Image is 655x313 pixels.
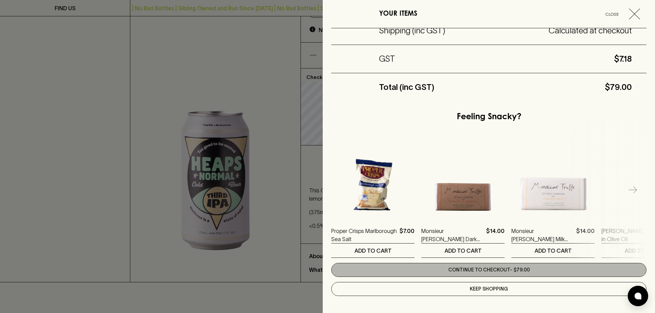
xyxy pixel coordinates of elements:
[535,247,572,255] p: ADD TO CART
[331,263,646,277] a: Continue to checkout- $79.00
[421,227,483,243] a: Monsieur [PERSON_NAME] Dark Chocolate with Almonds & Caramel
[379,9,417,19] h6: YOUR ITEMS
[379,82,434,93] h5: Total (inc GST)
[421,244,505,257] button: ADD TO CART
[331,282,646,296] button: Keep Shopping
[331,227,397,243] a: Proper Crisps Marlborough Sea Salt
[354,247,392,255] p: ADD TO CART
[421,137,505,220] img: Monsieur Truffe Dark Chocolate with Almonds & Caramel
[511,227,573,243] a: Monsieur [PERSON_NAME] Milk Chocolate With Honeycomb Bar
[457,112,521,123] h5: Feeling Snacky?
[379,53,395,64] h5: GST
[511,244,595,257] button: ADD TO CART
[445,247,482,255] p: ADD TO CART
[434,82,632,93] h5: $79.00
[576,227,595,243] p: $14.00
[445,25,632,36] h5: Calculated at checkout
[331,137,414,220] img: Proper Crisps Marlborough Sea Salt
[598,9,645,19] button: Close
[379,25,445,36] h5: Shipping (inc GST)
[399,227,414,243] p: $7.00
[486,227,505,243] p: $14.00
[635,293,641,299] img: bubble-icon
[598,11,626,18] span: Close
[395,53,632,64] h5: $7.18
[331,244,414,257] button: ADD TO CART
[511,137,595,220] img: Monsieur Truffe Milk Chocolate With Honeycomb Bar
